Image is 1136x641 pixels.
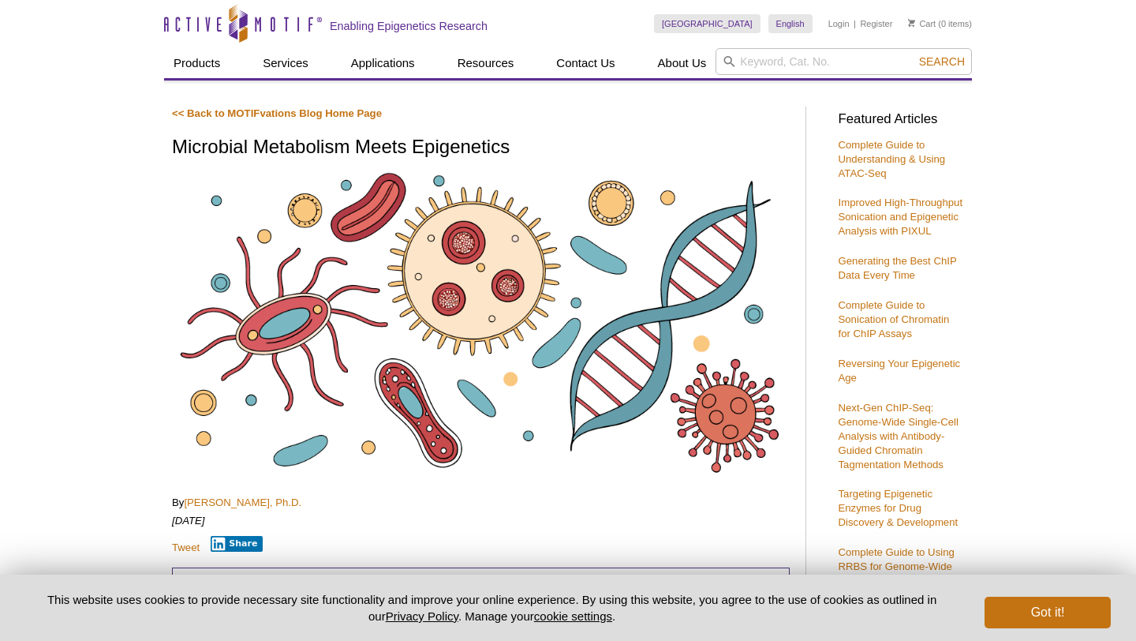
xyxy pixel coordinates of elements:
button: Share [211,536,263,552]
a: Generating the Best ChIP Data Every Time [838,255,956,281]
a: Resources [448,48,524,78]
a: Privacy Policy [386,609,458,623]
a: Complete Guide to Sonication of Chromatin for ChIP Assays [838,299,949,339]
p: By [172,496,790,510]
h1: Microbial Metabolism Meets Epigenetics [172,137,790,159]
a: Cart [908,18,936,29]
li: (0 items) [908,14,972,33]
a: Tweet [172,542,200,553]
a: Improved High-Throughput Sonication and Epigenetic Analysis with PIXUL [838,197,962,237]
em: [DATE] [172,515,205,527]
img: Your Cart [908,19,915,27]
a: [GEOGRAPHIC_DATA] [654,14,760,33]
li: | [854,14,856,33]
a: Complete Guide to Understanding & Using ATAC-Seq [838,139,945,179]
h2: Enabling Epigenetics Research [330,19,488,33]
a: << Back to MOTIFvations Blog Home Page [172,107,382,119]
button: cookie settings [534,609,612,623]
button: Got it! [985,597,1111,628]
a: Register [860,18,892,29]
a: About Us [648,48,716,78]
span: Search [919,55,965,68]
a: English [768,14,813,33]
a: Complete Guide to Using RRBS for Genome-Wide DNA Methylation Analysis [838,546,956,587]
h3: Featured Articles [838,113,964,126]
a: Services [253,48,318,78]
input: Keyword, Cat. No. [716,48,972,75]
a: Next-Gen ChIP-Seq: Genome-Wide Single-Cell Analysis with Antibody-Guided Chromatin Tagmentation M... [838,402,958,470]
a: Targeting Epigenetic Enzymes for Drug Discovery & Development [838,488,958,528]
p: This website uses cookies to provide necessary site functionality and improve your online experie... [25,591,958,624]
a: Applications [342,48,424,78]
a: Login [828,18,850,29]
img: Microbes [172,169,790,478]
a: [PERSON_NAME], Ph.D. [184,497,301,508]
a: Reversing Your Epigenetic Age [838,358,960,384]
button: Search [914,54,970,69]
a: Contact Us [547,48,624,78]
a: Products [164,48,230,78]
